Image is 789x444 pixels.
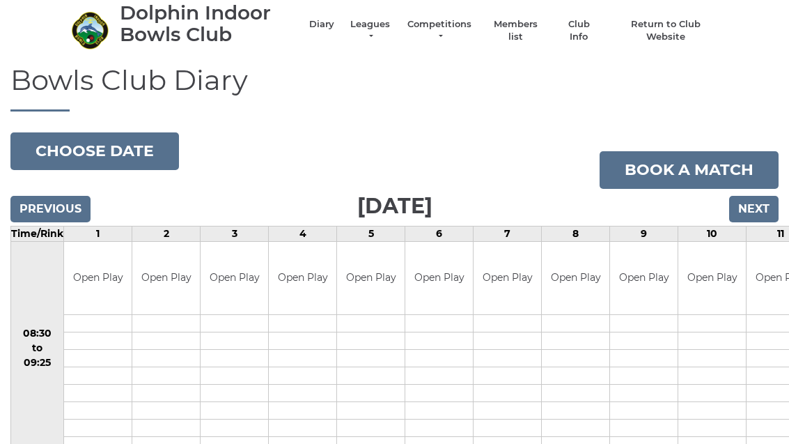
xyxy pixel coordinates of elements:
a: Return to Club Website [613,18,718,43]
td: 5 [337,226,405,241]
td: 9 [610,226,678,241]
td: 1 [64,226,132,241]
a: Diary [309,18,334,31]
td: Time/Rink [11,226,64,241]
a: Leagues [348,18,392,43]
td: 2 [132,226,201,241]
td: Open Play [405,242,473,315]
td: Open Play [201,242,268,315]
td: Open Play [678,242,746,315]
h1: Bowls Club Diary [10,65,779,112]
td: Open Play [269,242,336,315]
img: Dolphin Indoor Bowls Club [71,11,109,49]
td: 6 [405,226,474,241]
a: Members list [487,18,545,43]
td: Open Play [610,242,678,315]
td: 7 [474,226,542,241]
a: Book a match [600,151,779,189]
td: Open Play [474,242,541,315]
button: Choose date [10,132,179,170]
td: 4 [269,226,337,241]
input: Next [729,196,779,222]
td: Open Play [64,242,132,315]
a: Club Info [558,18,599,43]
td: Open Play [337,242,405,315]
td: 10 [678,226,747,241]
td: Open Play [542,242,609,315]
td: 8 [542,226,610,241]
div: Dolphin Indoor Bowls Club [120,2,295,45]
td: Open Play [132,242,200,315]
input: Previous [10,196,91,222]
a: Competitions [406,18,473,43]
td: 3 [201,226,269,241]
